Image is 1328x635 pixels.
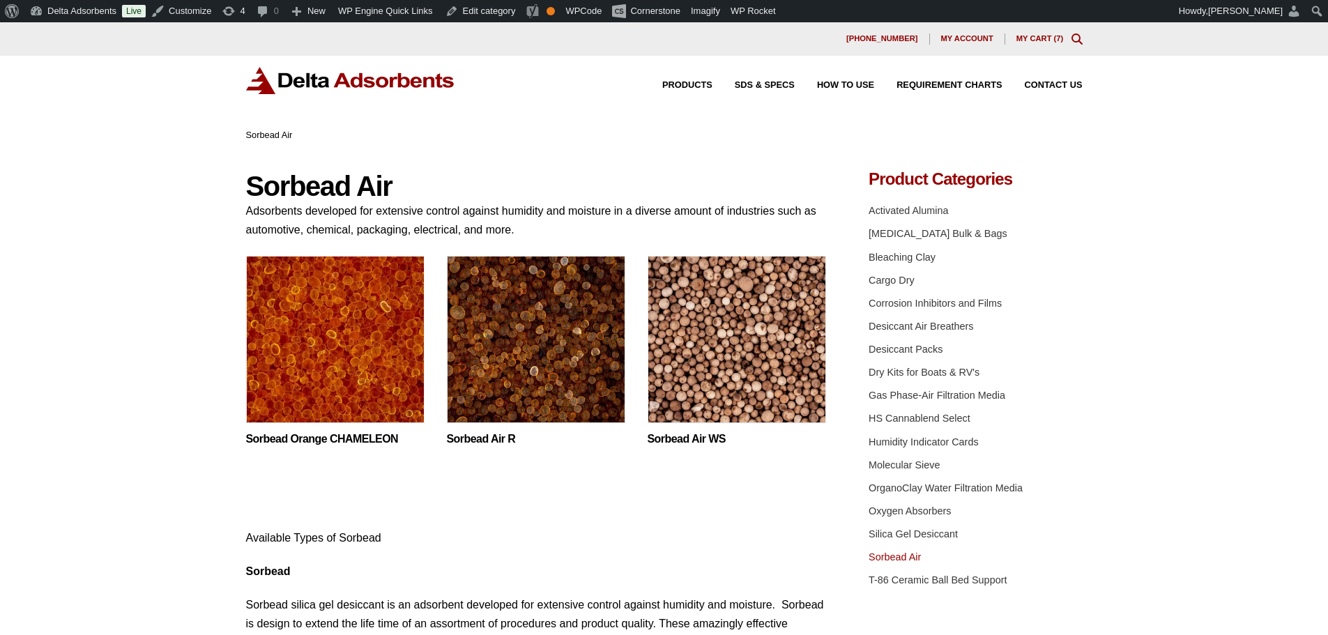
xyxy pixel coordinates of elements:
a: Silica Gel Desiccant [869,528,958,540]
div: Toggle Modal Content [1071,33,1083,45]
span: My account [941,35,993,43]
a: Requirement Charts [874,81,1002,90]
a: How to Use [795,81,874,90]
span: Sorbead Air [246,130,293,140]
span: [PHONE_NUMBER] [846,35,918,43]
img: Delta Adsorbents [246,67,455,94]
a: Molecular Sieve [869,459,940,470]
span: Products [662,81,712,90]
span: 7 [1056,34,1060,43]
span: [PERSON_NAME] [1208,6,1283,16]
a: Activated Alumina [869,205,948,216]
a: Sorbead Air [869,551,921,563]
a: HS Cannablend Select [869,413,970,424]
strong: Sorbead [246,565,291,577]
span: Requirement Charts [896,81,1002,90]
a: My account [930,33,1005,45]
p: Adsorbents developed for extensive control against humidity and moisture in a diverse amount of i... [246,201,827,239]
p: Available Types of Sorbead [246,528,827,547]
a: Corrosion Inhibitors and Films [869,298,1002,309]
a: Sorbead Air R [447,434,625,445]
a: Desiccant Air Breathers [869,321,973,332]
a: Sorbead Air WS [648,434,826,445]
a: Sorbead Orange CHAMELEON [246,434,425,445]
span: How to Use [817,81,874,90]
a: Dry Kits for Boats & RV's [869,367,979,378]
a: [PHONE_NUMBER] [835,33,930,45]
a: Contact Us [1002,81,1083,90]
div: OK [547,7,555,15]
a: Humidity Indicator Cards [869,436,979,447]
span: Contact Us [1025,81,1083,90]
a: SDS & SPECS [712,81,795,90]
span: SDS & SPECS [735,81,795,90]
a: Products [640,81,712,90]
a: Oxygen Absorbers [869,505,951,517]
h4: Product Categories [869,171,1082,188]
a: Live [122,5,146,17]
a: T-86 Ceramic Ball Bed Support [869,574,1007,586]
a: Desiccant Packs [869,344,942,355]
a: Bleaching Clay [869,252,936,263]
a: Gas Phase-Air Filtration Media [869,390,1005,401]
a: [MEDICAL_DATA] Bulk & Bags [869,228,1007,239]
a: My Cart (7) [1016,34,1064,43]
h1: Sorbead Air [246,171,827,201]
a: Cargo Dry [869,275,915,286]
a: OrganoClay Water Filtration Media [869,482,1023,494]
